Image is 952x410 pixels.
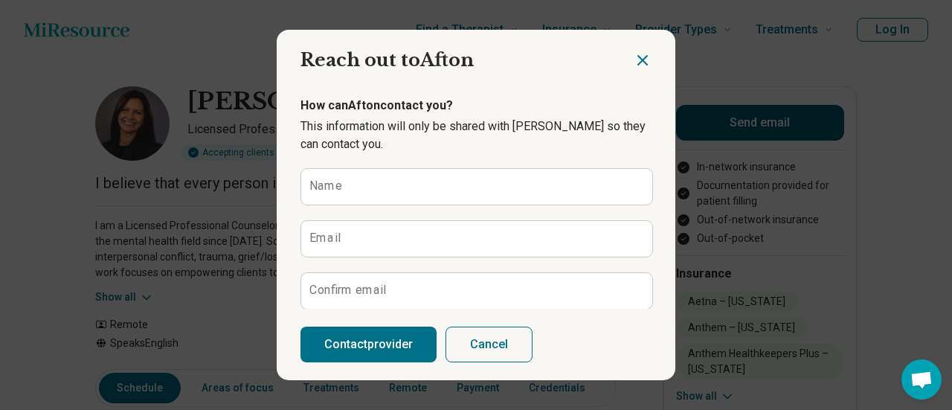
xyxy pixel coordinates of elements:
button: Contactprovider [300,327,437,362]
label: Name [309,180,342,192]
button: Cancel [446,327,533,362]
label: Confirm email [309,284,386,296]
button: Close dialog [634,51,652,69]
p: This information will only be shared with [PERSON_NAME] so they can contact you. [300,118,652,153]
span: Reach out to Afton [300,49,474,71]
p: How can Afton contact you? [300,97,652,115]
label: Email [309,232,341,244]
